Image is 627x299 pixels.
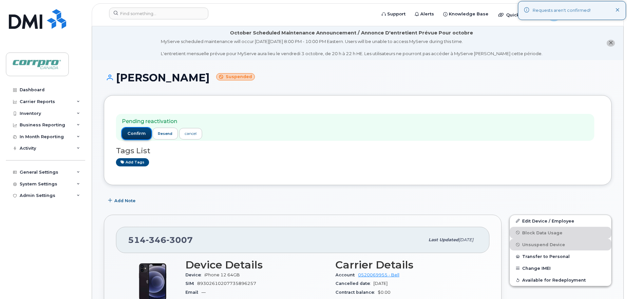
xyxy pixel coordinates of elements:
button: Unsuspend Device [510,239,611,250]
button: Add Note [104,195,141,207]
button: Available for Redeployment [510,274,611,286]
span: 3007 [166,235,193,245]
button: close notification [607,40,615,47]
p: Pending reactivation [122,118,202,125]
a: Edit Device / Employee [510,215,611,227]
span: $0.00 [378,290,390,295]
span: 346 [146,235,166,245]
span: [DATE] [459,237,473,242]
a: cancel [179,128,202,139]
span: resend [158,131,172,136]
button: confirm [122,128,151,139]
span: Cancelled date [335,281,373,286]
button: Transfer to Personal [510,250,611,262]
span: SIM [185,281,197,286]
div: cancel [185,131,197,137]
div: Requests aren't confirmed! [533,7,591,14]
small: Suspended [216,73,255,81]
button: Block Data Usage [510,227,611,239]
button: resend [153,128,178,139]
span: iPhone 12 64GB [204,272,240,277]
span: 89302610207735896257 [197,281,256,286]
div: MyServe scheduled maintenance will occur [DATE][DATE] 8:00 PM - 10:00 PM Eastern. Users will be u... [161,38,542,57]
span: confirm [127,131,146,137]
span: 514 [128,235,193,245]
h1: [PERSON_NAME] [104,72,612,83]
span: Unsuspend Device [522,242,565,247]
h3: Carrier Details [335,259,478,271]
span: Available for Redeployment [522,278,586,283]
span: Add Note [114,198,136,204]
a: Add tags [116,158,149,166]
div: October Scheduled Maintenance Announcement / Annonce D'entretient Prévue Pour octobre [230,30,473,36]
span: [DATE] [373,281,388,286]
span: Account [335,272,358,277]
h3: Tags List [116,147,599,155]
span: Device [185,272,204,277]
span: Last updated [428,237,459,242]
span: Email [185,290,201,295]
span: Contract balance [335,290,378,295]
button: Change IMEI [510,262,611,274]
a: 0520069955 - Bell [358,272,399,277]
h3: Device Details [185,259,328,271]
span: — [201,290,206,295]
